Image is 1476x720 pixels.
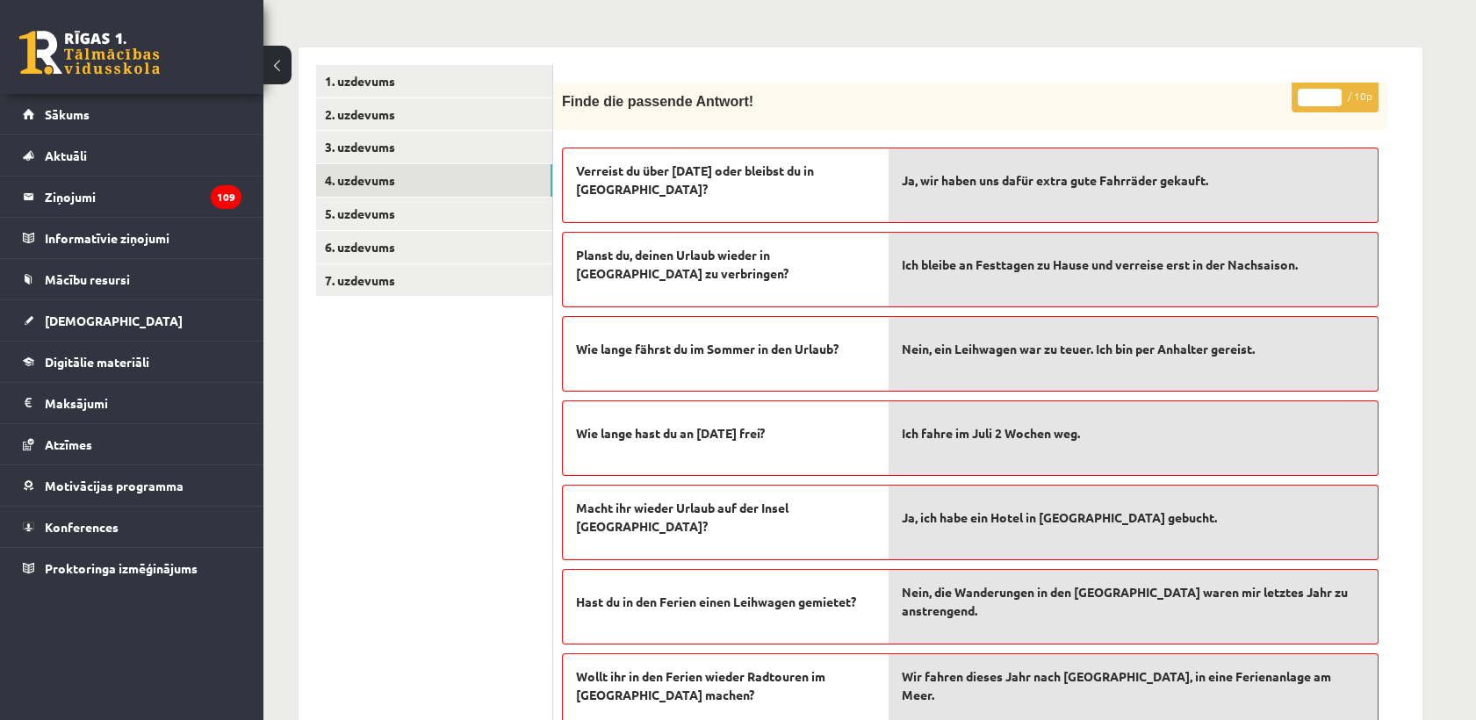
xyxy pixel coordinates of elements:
span: Digitālie materiāli [45,354,149,370]
span: Atzīmes [45,436,92,452]
a: Konferences [23,507,241,547]
a: 5. uzdevums [316,198,552,230]
span: Motivācijas programma [45,478,184,493]
a: Sākums [23,94,241,134]
a: Ziņojumi109 [23,176,241,217]
a: Maksājumi [23,383,241,423]
a: Proktoringa izmēģinājums [23,548,241,588]
span: Nein, die Wanderungen in den [GEOGRAPHIC_DATA] waren mir letztes Jahr zu anstrengend. [902,583,1364,620]
span: Hast du in den Ferien einen Leihwagen gemietet? [576,593,856,611]
a: Digitālie materiāli [23,342,241,382]
a: Motivācijas programma [23,465,241,506]
span: Wollt ihr in den Ferien wieder Radtouren im [GEOGRAPHIC_DATA] machen? [576,667,875,704]
span: Wie lange hast du an [DATE] frei? [576,424,765,443]
legend: Maksājumi [45,383,241,423]
i: 109 [211,185,241,209]
a: 1. uzdevums [316,65,552,97]
a: 2. uzdevums [316,98,552,131]
span: Proktoringa izmēģinājums [45,560,198,576]
legend: Ziņojumi [45,176,241,217]
span: Wie lange fährst du im Sommer in den Urlaub? [576,340,839,358]
a: Mācību resursi [23,259,241,299]
a: 6. uzdevums [316,231,552,263]
span: Ich fahre im Juli 2 Wochen weg. [902,424,1080,443]
span: Ja, ich habe ein Hotel in [GEOGRAPHIC_DATA] gebucht. [902,508,1217,527]
span: Macht ihr wieder Urlaub auf der Insel [GEOGRAPHIC_DATA]? [576,499,875,536]
span: Ja, wir haben uns dafür extra gute Fahrräder gekauft. [902,171,1208,190]
span: Konferences [45,519,119,535]
a: Atzīmes [23,424,241,464]
span: Planst du, deinen Urlaub wieder in [GEOGRAPHIC_DATA] zu verbringen? [576,246,875,283]
a: [DEMOGRAPHIC_DATA] [23,300,241,341]
a: Informatīvie ziņojumi [23,218,241,258]
a: 3. uzdevums [316,131,552,163]
span: Sākums [45,106,90,122]
span: Finde die passende Antwort! [562,94,753,109]
span: Ich bleibe an Festtagen zu Hause und verreise erst in der Nachsaison. [902,256,1298,274]
span: Wir fahren dieses Jahr nach [GEOGRAPHIC_DATA], in eine Ferienanlage am Meer. [902,667,1364,704]
span: Aktuāli [45,148,87,163]
legend: Informatīvie ziņojumi [45,218,241,258]
span: [DEMOGRAPHIC_DATA] [45,313,183,328]
span: Verreist du über [DATE] oder bleibst du in [GEOGRAPHIC_DATA]? [576,162,875,198]
a: 7. uzdevums [316,264,552,297]
span: Mācību resursi [45,271,130,287]
a: Aktuāli [23,135,241,176]
p: / 10p [1292,82,1379,112]
span: Nein, ein Leihwagen war zu teuer. Ich bin per Anhalter gereist. [902,340,1255,358]
a: Rīgas 1. Tālmācības vidusskola [19,31,160,75]
a: 4. uzdevums [316,164,552,197]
